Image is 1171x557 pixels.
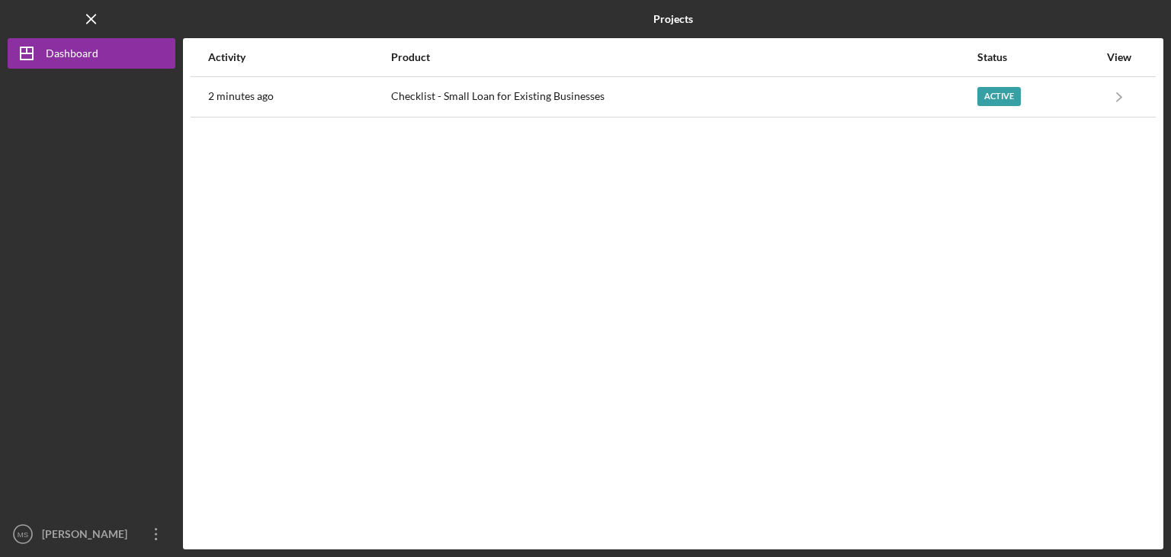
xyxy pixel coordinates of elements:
[46,38,98,72] div: Dashboard
[38,519,137,553] div: [PERSON_NAME]
[391,78,976,116] div: Checklist - Small Loan for Existing Businesses
[8,38,175,69] button: Dashboard
[18,530,28,539] text: MS
[208,51,390,63] div: Activity
[977,51,1099,63] div: Status
[208,90,274,102] time: 2025-10-10 19:55
[8,519,175,549] button: MS[PERSON_NAME]
[391,51,976,63] div: Product
[1100,51,1138,63] div: View
[653,13,693,25] b: Projects
[977,87,1021,106] div: Active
